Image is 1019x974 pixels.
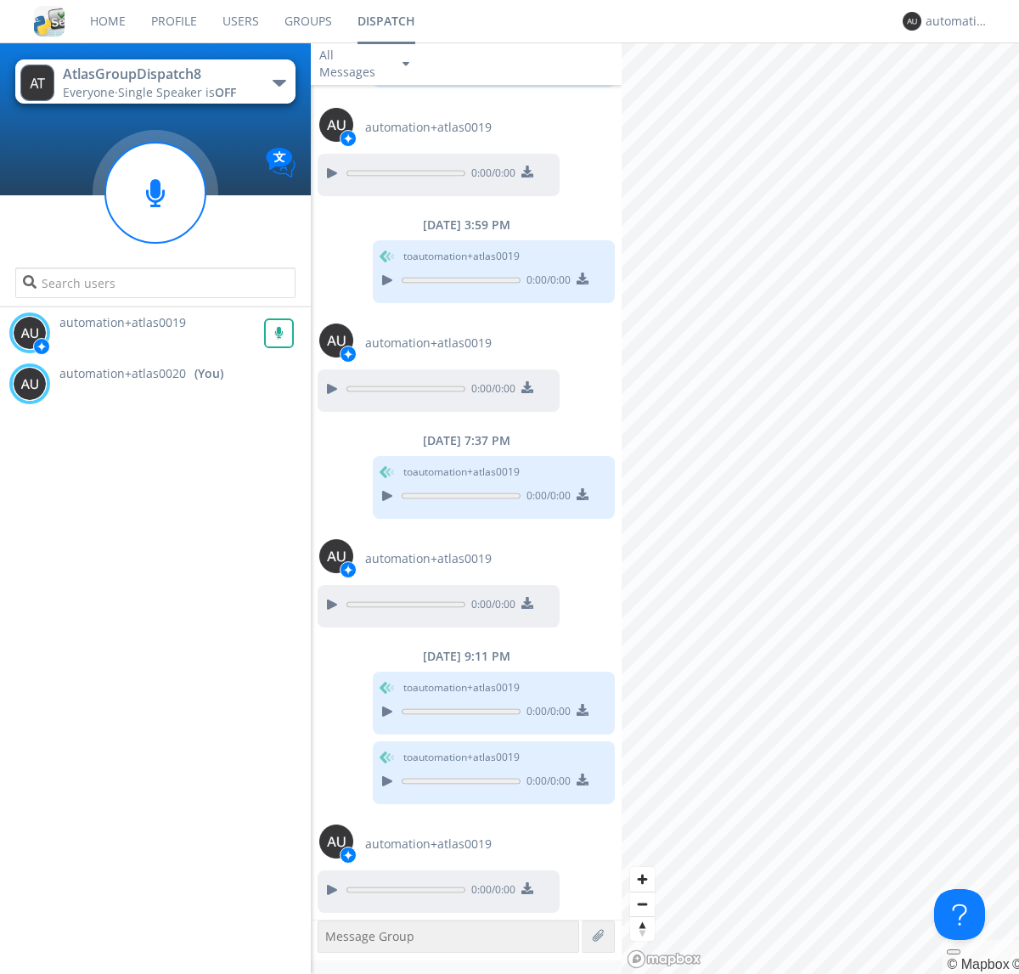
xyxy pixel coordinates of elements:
[934,889,985,940] iframe: Toggle Customer Support
[630,892,655,916] span: Zoom out
[403,750,520,765] span: to automation+atlas0019
[59,365,186,382] span: automation+atlas0020
[365,836,492,853] span: automation+atlas0019
[630,867,655,892] button: Zoom in
[577,488,588,500] img: download media button
[365,335,492,352] span: automation+atlas0019
[365,550,492,567] span: automation+atlas0019
[630,892,655,916] button: Zoom out
[63,84,254,101] div: Everyone ·
[266,148,296,177] img: Translation enabled
[926,13,989,30] div: automation+atlas0020
[319,47,387,81] div: All Messages
[118,84,236,100] span: Single Speaker is
[903,12,921,31] img: 373638.png
[13,316,47,350] img: 373638.png
[630,917,655,941] span: Reset bearing to north
[20,65,54,101] img: 373638.png
[521,774,571,792] span: 0:00 / 0:00
[15,59,295,104] button: AtlasGroupDispatch8Everyone·Single Speaker isOFF
[63,65,254,84] div: AtlasGroupDispatch8
[311,432,622,449] div: [DATE] 7:37 PM
[521,597,533,609] img: download media button
[521,166,533,177] img: download media button
[13,367,47,401] img: 373638.png
[59,314,186,330] span: automation+atlas0019
[521,882,533,894] img: download media button
[521,704,571,723] span: 0:00 / 0:00
[465,882,515,901] span: 0:00 / 0:00
[365,119,492,136] span: automation+atlas0019
[577,273,588,284] img: download media button
[403,249,520,264] span: to automation+atlas0019
[319,825,353,859] img: 373638.png
[319,108,353,142] img: 373638.png
[577,774,588,785] img: download media button
[465,381,515,400] span: 0:00 / 0:00
[194,365,223,382] div: (You)
[34,6,65,37] img: cddb5a64eb264b2086981ab96f4c1ba7
[311,648,622,665] div: [DATE] 9:11 PM
[627,949,701,969] a: Mapbox logo
[15,267,295,298] input: Search users
[403,464,520,480] span: to automation+atlas0019
[521,488,571,507] span: 0:00 / 0:00
[311,217,622,234] div: [DATE] 3:59 PM
[521,381,533,393] img: download media button
[403,62,409,66] img: caret-down-sm.svg
[521,273,571,291] span: 0:00 / 0:00
[403,680,520,695] span: to automation+atlas0019
[319,539,353,573] img: 373638.png
[465,166,515,184] span: 0:00 / 0:00
[947,957,1009,971] a: Mapbox
[319,324,353,358] img: 373638.png
[577,704,588,716] img: download media button
[215,84,236,100] span: OFF
[947,949,960,954] button: Toggle attribution
[465,597,515,616] span: 0:00 / 0:00
[630,916,655,941] button: Reset bearing to north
